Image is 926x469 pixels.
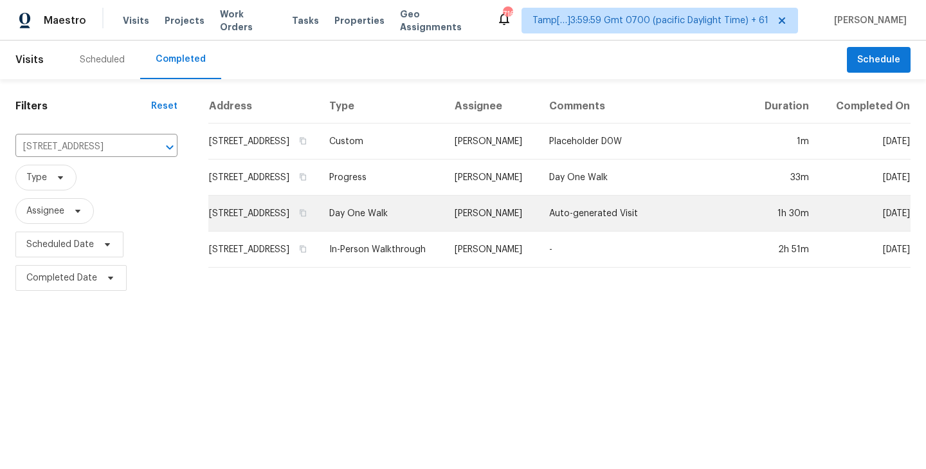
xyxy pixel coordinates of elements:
td: [STREET_ADDRESS] [208,196,319,232]
td: 2h 51m [750,232,819,268]
td: [PERSON_NAME] [444,196,539,232]
td: - [539,232,750,268]
td: Day One Walk [319,196,444,232]
td: [DATE] [819,232,911,268]
span: [PERSON_NAME] [829,14,907,27]
td: Day One Walk [539,160,750,196]
td: [STREET_ADDRESS] [208,232,319,268]
button: Copy Address [297,207,309,219]
th: Address [208,89,319,124]
td: Custom [319,124,444,160]
td: [DATE] [819,124,911,160]
div: Reset [151,100,177,113]
td: [PERSON_NAME] [444,232,539,268]
span: Visits [15,46,44,74]
td: [DATE] [819,196,911,232]
span: Properties [334,14,385,27]
td: 1h 30m [750,196,819,232]
span: Work Orders [220,8,277,33]
td: [STREET_ADDRESS] [208,124,319,160]
h1: Filters [15,100,151,113]
td: [PERSON_NAME] [444,160,539,196]
span: Geo Assignments [400,8,481,33]
span: Tasks [292,16,319,25]
button: Copy Address [297,135,309,147]
button: Copy Address [297,171,309,183]
span: Schedule [857,52,900,68]
th: Type [319,89,444,124]
span: Type [26,171,47,184]
span: Completed Date [26,271,97,284]
button: Open [161,138,179,156]
span: Projects [165,14,204,27]
td: [DATE] [819,160,911,196]
td: Auto-generated Visit [539,196,750,232]
div: Scheduled [80,53,125,66]
input: Search for an address... [15,137,141,157]
span: Tamp[…]3:59:59 Gmt 0700 (pacific Daylight Time) + 61 [532,14,768,27]
td: Progress [319,160,444,196]
td: Placeholder D0W [539,124,750,160]
span: Visits [123,14,149,27]
span: Scheduled Date [26,238,94,251]
td: In-Person Walkthrough [319,232,444,268]
button: Copy Address [297,243,309,255]
td: 33m [750,160,819,196]
th: Duration [750,89,819,124]
div: Completed [156,53,206,66]
td: 1m [750,124,819,160]
th: Completed On [819,89,911,124]
button: Schedule [847,47,911,73]
div: 716 [503,8,512,21]
span: Maestro [44,14,86,27]
td: [STREET_ADDRESS] [208,160,319,196]
th: Comments [539,89,750,124]
span: Assignee [26,205,64,217]
th: Assignee [444,89,539,124]
td: [PERSON_NAME] [444,124,539,160]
